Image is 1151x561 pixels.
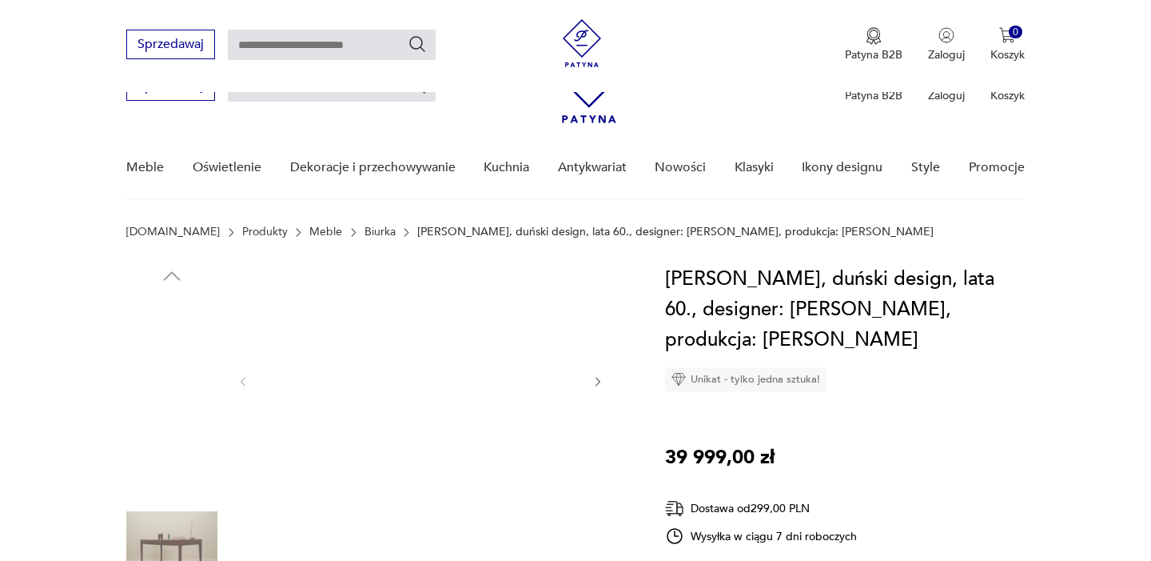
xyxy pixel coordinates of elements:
[845,47,902,62] p: Patyna B2B
[999,27,1015,43] img: Ikona koszyka
[126,137,164,198] a: Meble
[665,499,857,519] div: Dostawa od 299,00 PLN
[417,226,934,238] p: [PERSON_NAME], duński design, lata 60., designer: [PERSON_NAME], produkcja: [PERSON_NAME]
[938,27,954,43] img: Ikonka użytkownika
[665,499,684,519] img: Ikona dostawy
[990,88,1025,103] p: Koszyk
[655,137,706,198] a: Nowości
[126,40,215,51] a: Sprzedawaj
[408,34,427,54] button: Szukaj
[990,27,1025,62] button: 0Koszyk
[242,226,288,238] a: Produkty
[484,137,529,198] a: Kuchnia
[845,27,902,62] a: Ikona medaluPatyna B2B
[558,137,627,198] a: Antykwariat
[665,527,857,546] div: Wysyłka w ciągu 7 dni roboczych
[802,137,882,198] a: Ikony designu
[928,88,965,103] p: Zaloguj
[126,30,215,59] button: Sprzedawaj
[364,226,396,238] a: Biurka
[266,264,575,496] img: Zdjęcie produktu Biurko palisandrowe, duński design, lata 60., designer: Severin Hansen, produkcj...
[735,137,774,198] a: Klasyki
[845,27,902,62] button: Patyna B2B
[309,226,342,238] a: Meble
[928,47,965,62] p: Zaloguj
[665,443,775,473] p: 39 999,00 zł
[671,372,686,387] img: Ikona diamentu
[845,88,902,103] p: Patyna B2B
[990,47,1025,62] p: Koszyk
[126,296,217,387] img: Zdjęcie produktu Biurko palisandrowe, duński design, lata 60., designer: Severin Hansen, produkcj...
[969,137,1025,198] a: Promocje
[126,399,217,490] img: Zdjęcie produktu Biurko palisandrowe, duński design, lata 60., designer: Severin Hansen, produkcj...
[665,264,1024,355] h1: [PERSON_NAME], duński design, lata 60., designer: [PERSON_NAME], produkcja: [PERSON_NAME]
[126,226,220,238] a: [DOMAIN_NAME]
[290,137,456,198] a: Dekoracje i przechowywanie
[911,137,940,198] a: Style
[126,82,215,93] a: Sprzedawaj
[928,27,965,62] button: Zaloguj
[193,137,261,198] a: Oświetlenie
[665,367,826,391] div: Unikat - tylko jedna sztuka!
[558,19,606,67] img: Patyna - sklep z meblami i dekoracjami vintage
[866,27,882,45] img: Ikona medalu
[1009,26,1022,39] div: 0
